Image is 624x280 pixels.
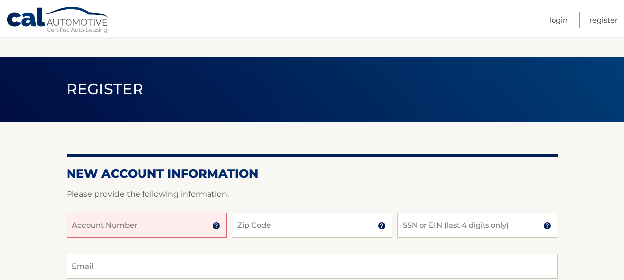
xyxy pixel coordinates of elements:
[378,222,386,230] img: tooltip.svg
[67,166,558,181] h2: New Account Information
[67,80,144,98] span: Register
[589,12,618,28] a: Register
[543,222,551,230] img: tooltip.svg
[550,12,568,28] a: Login
[67,254,558,279] input: Email
[212,222,220,230] img: tooltip.svg
[232,213,392,238] input: Zip Code
[67,187,558,201] p: Please provide the following information.
[397,213,557,238] input: SSN or EIN (last 4 digits only)
[6,6,111,35] a: Cal Automotive
[67,213,227,238] input: Account Number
